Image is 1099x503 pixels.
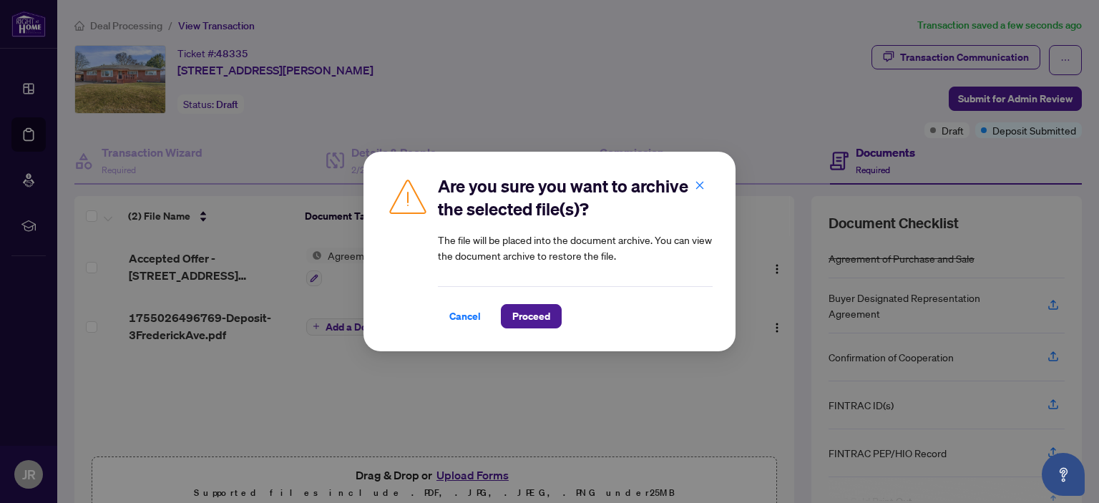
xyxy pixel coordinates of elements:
[1042,453,1085,496] button: Open asap
[386,175,429,218] img: Caution Icon
[438,232,713,263] article: The file will be placed into the document archive. You can view the document archive to restore t...
[695,180,705,190] span: close
[449,305,481,328] span: Cancel
[512,305,550,328] span: Proceed
[438,304,492,328] button: Cancel
[438,175,713,220] h2: Are you sure you want to archive the selected file(s)?
[501,304,562,328] button: Proceed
